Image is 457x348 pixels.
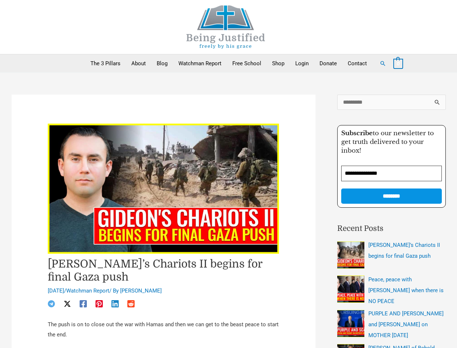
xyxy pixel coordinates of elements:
[126,54,151,72] a: About
[66,287,109,294] a: Watchman Report
[337,223,446,235] h2: Recent Posts
[368,310,444,339] a: PURPLE AND [PERSON_NAME] and [PERSON_NAME] on MOTHER [DATE]
[111,300,119,307] a: Linkedin
[368,276,444,304] a: Peace, peace with [PERSON_NAME] when there is NO PEACE
[48,300,55,307] a: Telegram
[48,287,279,295] div: / / By
[48,257,279,283] h1: [PERSON_NAME]’s Chariots II begins for final Gaza push
[341,129,373,137] strong: Subscribe
[227,54,267,72] a: Free School
[96,300,103,307] a: Pinterest
[151,54,173,72] a: Blog
[127,300,135,307] a: Reddit
[290,54,314,72] a: Login
[342,54,372,72] a: Contact
[314,54,342,72] a: Donate
[64,300,71,307] a: Twitter / X
[393,60,403,67] a: View Shopping Cart, empty
[120,287,162,294] a: [PERSON_NAME]
[48,287,64,294] span: [DATE]
[368,242,440,259] a: [PERSON_NAME]’s Chariots II begins for final Gaza push
[48,320,279,340] p: The push is on to close out the war with Hamas and then we can get to the beast peace to start th...
[80,300,87,307] a: Facebook
[397,61,399,66] span: 0
[267,54,290,72] a: Shop
[85,54,372,72] nav: Primary Site Navigation
[341,129,434,154] span: to our newsletter to get truth delivered to your inbox!
[341,166,442,181] input: Email Address *
[380,60,386,67] a: Search button
[173,54,227,72] a: Watchman Report
[85,54,126,72] a: The 3 Pillars
[172,5,280,49] img: Being Justified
